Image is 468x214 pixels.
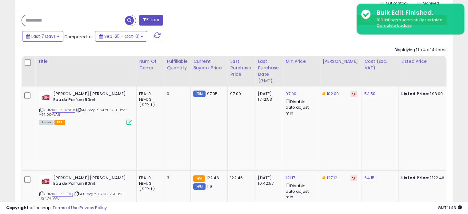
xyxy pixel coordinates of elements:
b: Listed Price: [401,175,429,181]
div: Last Purchase Date (GMT) [258,58,280,84]
b: Listed Price: [401,91,429,97]
a: 53.50 [364,91,375,97]
div: Displaying 1 to 4 of 4 items [394,47,446,53]
div: [PERSON_NAME] [322,58,359,65]
div: FBM: 3 [139,97,159,102]
b: [PERSON_NAME] [PERSON_NAME] Eau de Parfum 50ml [53,91,128,104]
div: Bulk Edit Finished. [372,8,460,17]
label: Archived [422,1,439,6]
div: Title [38,58,134,65]
div: Min Price [286,58,317,65]
span: Compared to: [64,34,93,40]
img: 315K+5oJarL._SL40_.jpg [39,91,52,103]
div: 122.46 [230,175,250,181]
div: FBM: 3 [139,181,159,186]
div: [DATE] 17:12:53 [258,91,278,102]
small: FBM [193,91,205,97]
strong: Copyright [6,205,29,211]
label: Out of Stock [386,1,408,6]
div: Disable auto adjust min [286,98,315,116]
span: | SKU: qogit-76.98-250923---124.74-VA6 [39,192,127,201]
div: £122.46 [401,175,452,181]
span: Last 7 Days [31,33,56,39]
a: 64.15 [364,175,374,181]
a: Privacy Policy [80,205,107,211]
div: Listed Price [401,58,454,65]
div: ASIN: [39,175,132,208]
span: All listings currently available for purchase on Amazon [39,120,54,125]
span: FBA [54,120,65,125]
div: 0 [167,91,186,97]
small: FBM [193,183,205,190]
div: Disable auto adjust min [286,182,315,200]
span: 2025-10-9 11:43 GMT [438,205,462,211]
div: Cost (Exc. VAT) [364,58,396,71]
b: [PERSON_NAME] [PERSON_NAME] Eau de Parfum 80ml [53,175,128,188]
div: Current Buybox Price [193,58,225,71]
span: | SKU: qogit-64.20-250923---97.00-VA6 [39,107,129,117]
a: 97.00 [286,91,296,97]
div: FBA: 0 [139,175,159,181]
a: 121.17 [286,175,295,181]
a: 102.00 [326,91,339,97]
div: ( SFP: 1 ) [139,102,159,108]
a: B0FPZF53JQ [52,192,73,197]
div: 3 [167,175,186,181]
span: 119 [207,184,212,189]
div: Last Purchase Price [230,58,253,78]
div: [DATE] 10:42:57 [258,175,278,186]
div: 613 listings successfully updated. [372,17,460,29]
div: Fulfillable Quantity [167,58,188,71]
div: FBA: 0 [139,91,159,97]
div: 97.00 [230,91,250,97]
div: £98.00 [401,91,452,97]
a: Terms of Use [53,205,79,211]
button: Last 7 Days [22,31,63,42]
div: ( SFP: 1 ) [139,186,159,192]
span: 122.46 [206,175,219,181]
a: B0FPZFWN6R [52,107,75,113]
div: seller snap | | [6,205,107,211]
img: 31O0SZO-CVL._SL40_.jpg [39,175,52,188]
button: Filters [139,15,163,26]
div: ASIN: [39,91,132,124]
a: 127.12 [326,175,337,181]
u: Complete Update [377,23,411,28]
div: Num of Comp. [139,58,162,71]
button: Sep-25 - Oct-01 [95,31,147,42]
span: 97.95 [207,91,218,97]
small: FBA [193,175,205,182]
span: Sep-25 - Oct-01 [104,33,139,39]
